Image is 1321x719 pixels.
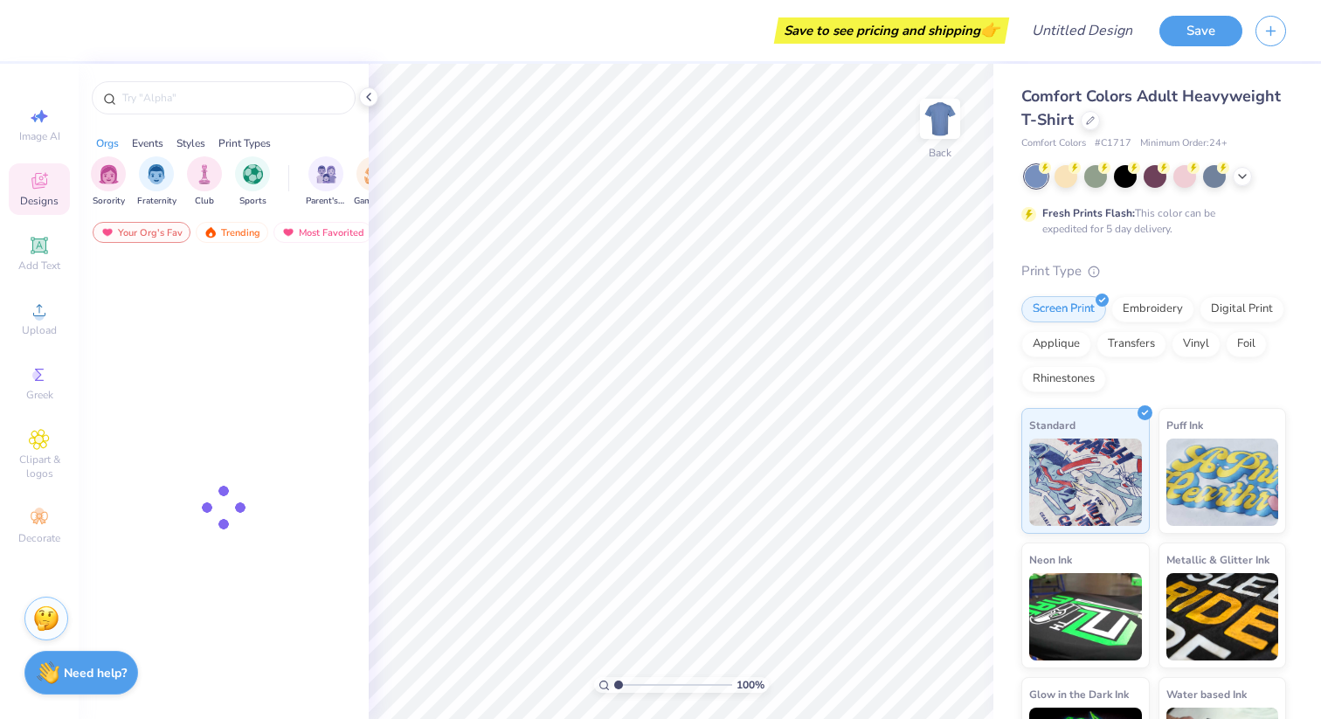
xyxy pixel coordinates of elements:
span: Metallic & Glitter Ink [1166,550,1269,569]
img: Game Day Image [364,164,384,184]
img: Standard [1029,439,1142,526]
div: filter for Sorority [91,156,126,208]
div: This color can be expedited for 5 day delivery. [1042,205,1257,237]
span: 100 % [737,677,764,693]
input: Untitled Design [1018,13,1146,48]
span: Upload [22,323,57,337]
span: Club [195,195,214,208]
img: Puff Ink [1166,439,1279,526]
span: Neon Ink [1029,550,1072,569]
button: filter button [354,156,394,208]
div: filter for Fraternity [137,156,176,208]
span: Image AI [19,129,60,143]
span: 👉 [980,19,999,40]
div: filter for Game Day [354,156,394,208]
div: Embroidery [1111,296,1194,322]
div: Vinyl [1172,331,1221,357]
span: Puff Ink [1166,416,1203,434]
span: Comfort Colors Adult Heavyweight T-Shirt [1021,86,1281,130]
span: Fraternity [137,195,176,208]
img: Back [923,101,958,136]
span: Game Day [354,195,394,208]
div: Orgs [96,135,119,151]
span: Add Text [18,259,60,273]
div: Styles [176,135,205,151]
input: Try "Alpha" [121,89,344,107]
img: Fraternity Image [147,164,166,184]
div: Save to see pricing and shipping [778,17,1005,44]
div: Screen Print [1021,296,1106,322]
button: filter button [306,156,346,208]
span: # C1717 [1095,136,1131,151]
button: Save [1159,16,1242,46]
span: Clipart & logos [9,453,70,480]
img: Club Image [195,164,214,184]
div: filter for Sports [235,156,270,208]
span: Sports [239,195,266,208]
div: Print Type [1021,261,1286,281]
img: most_fav.gif [100,226,114,239]
div: filter for Club [187,156,222,208]
div: filter for Parent's Weekend [306,156,346,208]
span: Greek [26,388,53,402]
span: Parent's Weekend [306,195,346,208]
div: Trending [196,222,268,243]
button: filter button [91,156,126,208]
div: Your Org's Fav [93,222,190,243]
img: Parent's Weekend Image [316,164,336,184]
span: Designs [20,194,59,208]
div: Applique [1021,331,1091,357]
div: Rhinestones [1021,366,1106,392]
div: Digital Print [1200,296,1284,322]
div: Transfers [1096,331,1166,357]
span: Standard [1029,416,1075,434]
div: Foil [1226,331,1267,357]
img: most_fav.gif [281,226,295,239]
span: Comfort Colors [1021,136,1086,151]
div: Print Types [218,135,271,151]
span: Glow in the Dark Ink [1029,685,1129,703]
div: Events [132,135,163,151]
img: Sports Image [243,164,263,184]
button: filter button [137,156,176,208]
img: Sorority Image [99,164,119,184]
span: Decorate [18,531,60,545]
div: Back [929,145,951,161]
strong: Need help? [64,665,127,681]
span: Minimum Order: 24 + [1140,136,1228,151]
img: Neon Ink [1029,573,1142,660]
span: Sorority [93,195,125,208]
button: filter button [235,156,270,208]
img: Metallic & Glitter Ink [1166,573,1279,660]
strong: Fresh Prints Flash: [1042,206,1135,220]
button: filter button [187,156,222,208]
div: Most Favorited [273,222,372,243]
span: Water based Ink [1166,685,1247,703]
img: trending.gif [204,226,218,239]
